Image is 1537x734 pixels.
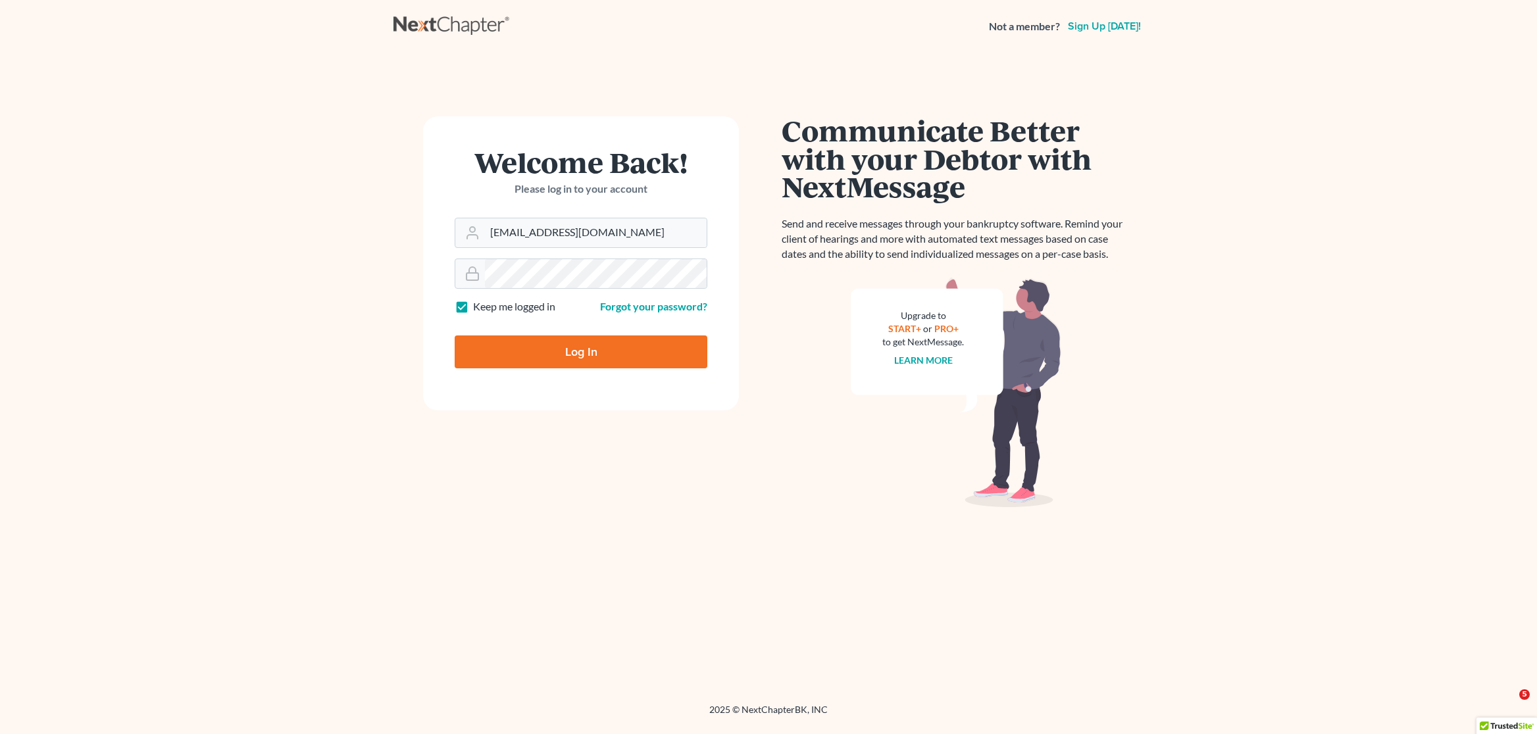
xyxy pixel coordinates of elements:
h1: Communicate Better with your Debtor with NextMessage [782,116,1130,201]
iframe: Intercom live chat [1492,689,1524,721]
strong: Not a member? [989,19,1060,34]
img: nextmessage_bg-59042aed3d76b12b5cd301f8e5b87938c9018125f34e5fa2b7a6b67550977c72.svg [851,278,1061,508]
h1: Welcome Back! [455,148,707,176]
input: Log In [455,335,707,368]
div: 2025 © NextChapterBK, INC [393,703,1144,727]
a: Sign up [DATE]! [1065,21,1144,32]
span: or [923,323,932,334]
a: Forgot your password? [600,300,707,312]
a: START+ [888,323,921,334]
input: Email Address [485,218,707,247]
p: Send and receive messages through your bankruptcy software. Remind your client of hearings and mo... [782,216,1130,262]
div: to get NextMessage. [882,335,964,349]
p: Please log in to your account [455,182,707,197]
span: 5 [1519,689,1530,700]
label: Keep me logged in [473,299,555,314]
a: Learn more [894,355,953,366]
div: Upgrade to [882,309,964,322]
a: PRO+ [934,323,959,334]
